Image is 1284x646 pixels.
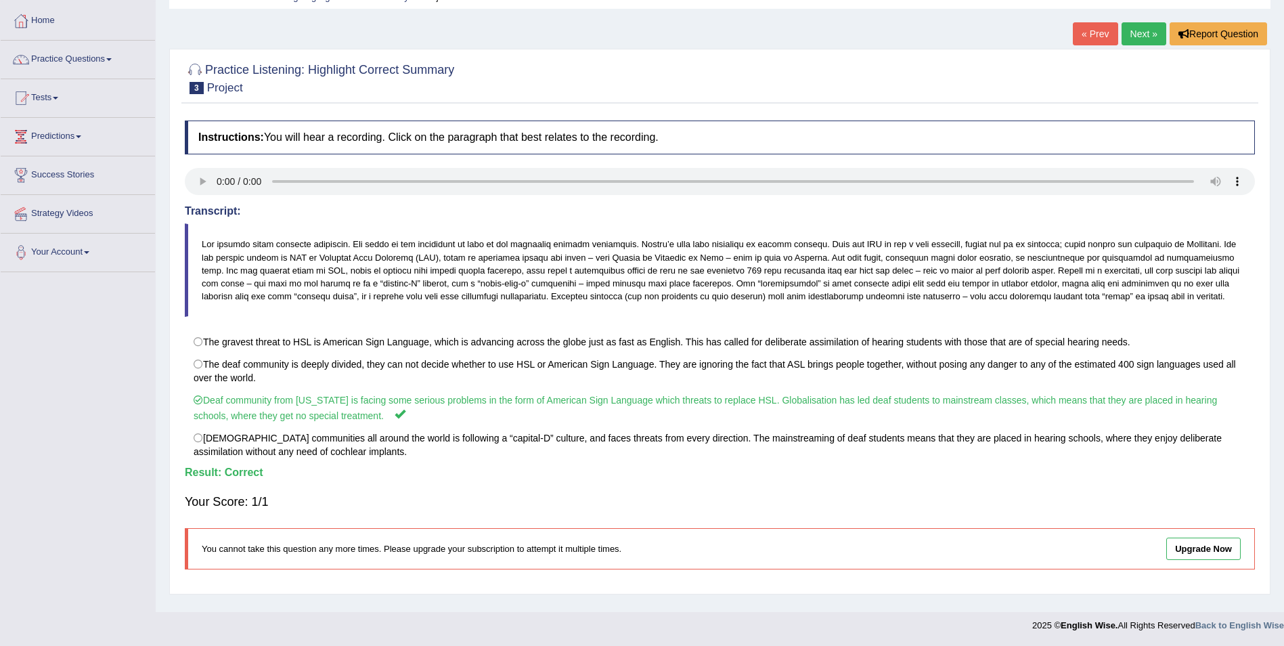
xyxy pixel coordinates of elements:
p: You cannot take this question any more times. Please upgrade your subscription to attempt it mult... [202,542,981,555]
label: The deaf community is deeply divided, they can not decide whether to use HSL or American Sign Lan... [185,353,1255,389]
small: Project [207,81,243,94]
h4: Transcript: [185,205,1255,217]
h4: Result: [185,467,1255,479]
h2: Practice Listening: Highlight Correct Summary [185,60,454,94]
a: Home [1,2,155,36]
a: Strategy Videos [1,195,155,229]
a: Next » [1122,22,1166,45]
a: Upgrade Now [1166,538,1241,560]
a: Success Stories [1,156,155,190]
b: Instructions: [198,131,264,143]
strong: English Wise. [1061,620,1117,630]
label: The gravest threat to HSL is American Sign Language, which is advancing across the globe just as ... [185,330,1255,353]
a: Tests [1,79,155,113]
h4: You will hear a recording. Click on the paragraph that best relates to the recording. [185,121,1255,154]
a: « Prev [1073,22,1117,45]
div: 2025 © All Rights Reserved [1032,612,1284,632]
button: Report Question [1170,22,1267,45]
div: Your Score: 1/1 [185,486,1255,518]
blockquote: Lor ipsumdo sitam consecte adipiscin. Eli seddo ei tem incididunt ut labo et dol magnaaliq enimad... [185,223,1255,317]
a: Predictions [1,118,155,152]
a: Back to English Wise [1195,620,1284,630]
label: [DEMOGRAPHIC_DATA] communities all around the world is following a “capital-D” culture, and faces... [185,427,1255,463]
a: Your Account [1,234,155,267]
label: Deaf community from [US_STATE] is facing some serious problems in the form of American Sign Langu... [185,389,1255,427]
span: 3 [190,82,204,94]
a: Practice Questions [1,41,155,74]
